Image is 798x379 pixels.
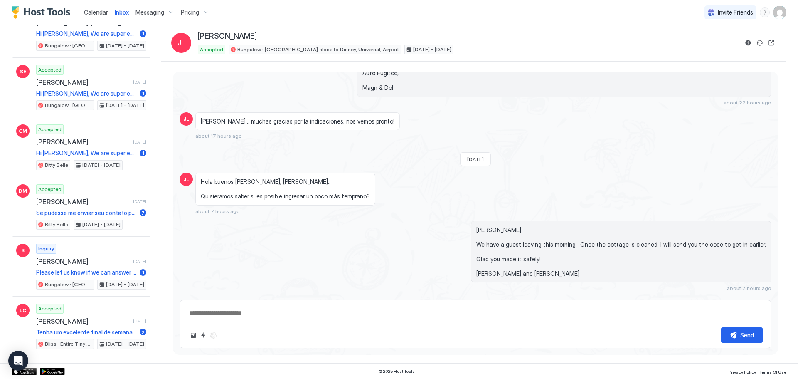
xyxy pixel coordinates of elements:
span: © 2025 Host Tools [379,369,415,374]
span: [DATE] - [DATE] [106,42,144,50]
span: [PERSON_NAME] [36,257,130,265]
a: Google Play Store [40,368,65,375]
span: [PERSON_NAME] We have a guest leaving this morning! Once the cottage is cleaned, I will send you ... [476,226,766,277]
span: DM [19,187,27,195]
span: Bungalow · [GEOGRAPHIC_DATA] close to Disney, Universal, Airport [45,281,92,288]
span: Calendar [84,9,108,16]
span: Hi [PERSON_NAME], We are super excited you found our little cottage!! We use a digital entry syst... [36,90,136,97]
button: Send [721,327,763,343]
span: Pricing [181,9,199,16]
a: Calendar [84,8,108,17]
span: Privacy Policy [729,369,756,374]
span: [DATE] [133,318,146,324]
span: about 17 hours ago [195,133,242,139]
span: [DATE] - [DATE] [413,46,451,53]
span: about 7 hours ago [727,285,771,291]
span: Hi [PERSON_NAME], We are super excited you found our little cottage!! We use a digital entry syst... [36,30,136,37]
span: Inbox [115,9,129,16]
span: Bitty Belle [45,221,68,228]
span: [DATE] [133,199,146,204]
span: Accepted [38,126,62,133]
span: 1 [142,30,144,37]
span: S [21,247,25,254]
span: Bungalow · [GEOGRAPHIC_DATA] close to Disney, Universal, Airport [45,102,92,109]
span: Terms Of Use [759,369,786,374]
span: 2 [141,329,145,335]
span: 1 [142,269,144,275]
span: Accepted [38,186,62,193]
span: [DATE] - [DATE] [82,221,121,228]
span: [PERSON_NAME] [198,32,257,41]
a: Terms Of Use [759,367,786,376]
span: Se pudesse me enviar seu contato para deixar salvo seria legal [36,209,136,217]
span: Tenha um excelente final de semana [36,329,136,336]
button: Quick reply [198,330,208,340]
button: Upload image [188,330,198,340]
a: Privacy Policy [729,367,756,376]
span: Hi [PERSON_NAME], We are super excited you found our little cottage!! We use a digital entry syst... [36,149,136,157]
span: 1 [142,150,144,156]
div: User profile [773,6,786,19]
a: Inbox [115,8,129,17]
div: Send [740,331,754,339]
span: Bungalow · [GEOGRAPHIC_DATA] close to Disney, Universal, Airport [45,42,92,50]
span: [DATE] [133,259,146,264]
span: Accepted [38,66,62,74]
a: App Store [12,368,37,375]
span: SE [20,68,26,75]
span: about 22 hours ago [724,99,771,106]
button: Sync reservation [755,38,765,48]
span: Please let us know if we can answer any additional questions [36,269,136,276]
span: [DATE] - [DATE] [106,340,144,348]
span: Bliss · Entire Tiny cottage close to Disney - Bitty Bliss! [45,340,92,348]
button: Reservation information [743,38,753,48]
span: 7 [141,210,145,216]
span: Bitty Belle [45,161,68,169]
span: JL [183,176,189,183]
span: JL [183,115,189,123]
div: menu [760,7,770,17]
span: Messaging [135,9,164,16]
span: Invite Friends [718,9,753,16]
span: about 7 hours ago [195,208,240,214]
button: Open reservation [766,38,776,48]
span: [DATE] [133,139,146,145]
span: Inquiry [38,245,54,253]
span: [DATE] - [DATE] [106,281,144,288]
span: JL [177,38,185,48]
span: [DATE] - [DATE] [106,102,144,109]
span: [PERSON_NAME] [36,78,130,87]
span: [DATE] [133,79,146,85]
span: 1 [142,90,144,97]
span: CM [19,127,27,135]
span: [PERSON_NAME] [36,317,130,325]
span: [PERSON_NAME]!.. muchas gracias por la indicaciones, nos vemos pronto! [201,118,394,125]
span: [DATE] - [DATE] [82,161,121,169]
div: Open Intercom Messenger [8,351,28,371]
span: [PERSON_NAME] [36,198,130,206]
a: Host Tools Logo [12,6,74,19]
span: [PERSON_NAME] [36,138,130,146]
span: Hola buenos [PERSON_NAME], [PERSON_NAME].. Quisieramos saber si es posible ingresar un poco más t... [201,178,370,200]
span: LC [20,307,26,314]
span: Accepted [38,305,62,312]
span: Accepted [200,46,223,53]
span: Bungalow · [GEOGRAPHIC_DATA] close to Disney, Universal, Airport [237,46,399,53]
span: [DATE] [467,156,484,162]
